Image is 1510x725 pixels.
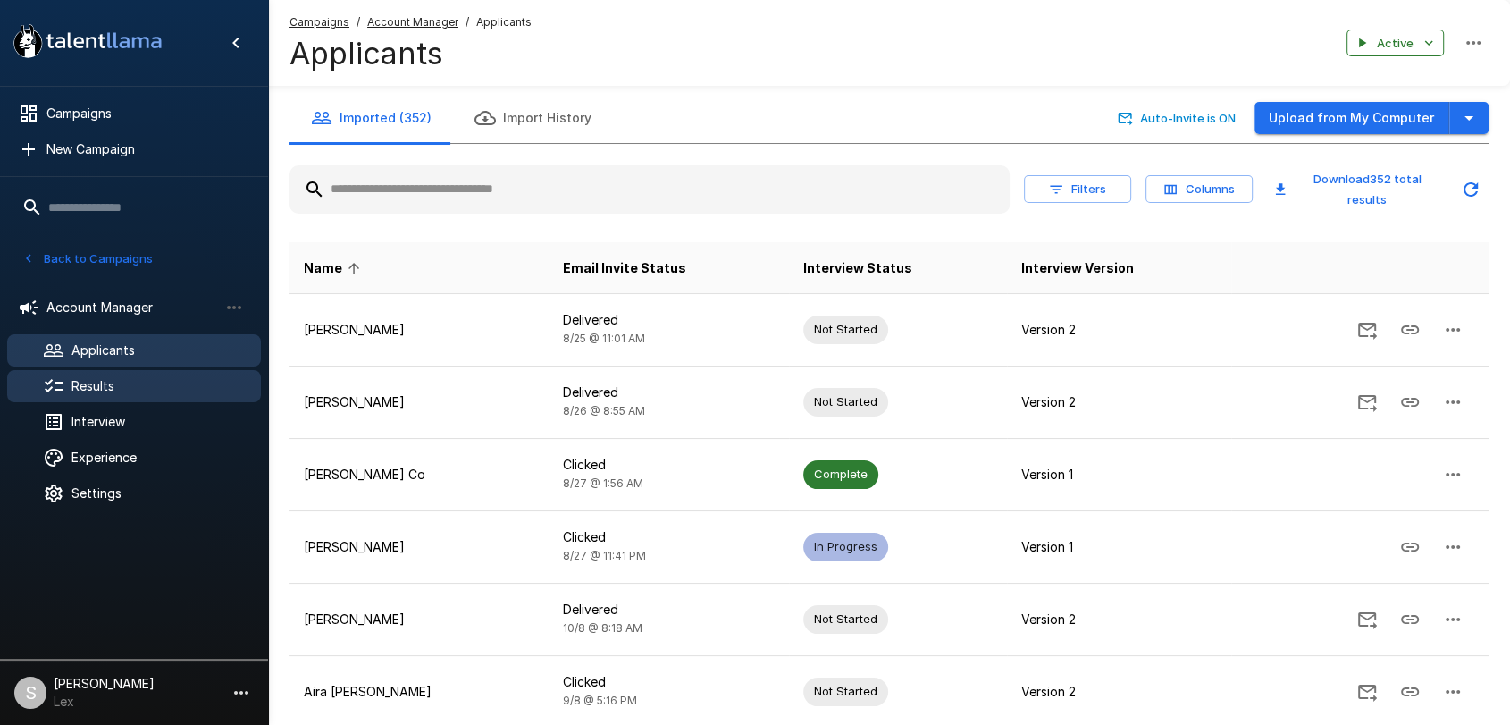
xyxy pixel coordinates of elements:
span: Send Invitation [1346,321,1388,336]
u: Account Manager [367,15,458,29]
p: Version 2 [1021,683,1216,701]
span: Not Started [803,611,888,628]
button: Filters [1024,175,1131,203]
p: Delivered [563,311,775,329]
p: [PERSON_NAME] [304,393,534,411]
span: 8/25 @ 11:01 AM [563,332,645,345]
span: Send Invitation [1346,611,1388,626]
p: [PERSON_NAME] Co [304,466,534,484]
span: Copy Interview Link [1388,538,1431,553]
p: Version 2 [1021,611,1216,628]
button: Active [1346,30,1444,57]
button: Imported (352) [289,93,453,143]
p: [PERSON_NAME] [304,538,534,556]
span: / [466,13,469,31]
button: Updated Today - 7:57 PM [1453,172,1489,207]
span: Copy Interview Link [1388,321,1431,336]
span: Email Invite Status [563,257,686,279]
span: Copy Interview Link [1388,683,1431,698]
span: Send Invitation [1346,393,1388,409]
button: Auto-Invite is ON [1114,105,1240,132]
span: / [357,13,360,31]
span: Name [304,257,365,279]
button: Upload from My Computer [1254,102,1449,135]
span: 8/27 @ 1:56 AM [563,476,643,490]
button: Columns [1145,175,1253,203]
p: Clicked [563,456,775,474]
p: [PERSON_NAME] [304,321,534,339]
span: Interview Version [1021,257,1134,279]
span: 8/26 @ 8:55 AM [563,404,645,417]
p: Version 1 [1021,538,1216,556]
button: Import History [453,93,613,143]
p: Clicked [563,673,775,691]
span: 8/27 @ 11:41 PM [563,549,646,562]
p: Delivered [563,384,775,401]
span: Complete [803,466,878,483]
span: Not Started [803,393,888,410]
p: Delivered [563,601,775,619]
span: 10/8 @ 8:18 AM [563,621,642,635]
p: Aira [PERSON_NAME] [304,683,534,701]
u: Campaigns [289,15,349,29]
p: Clicked [563,528,775,546]
span: Applicants [476,13,532,31]
span: Copy Interview Link [1388,393,1431,409]
span: Send Invitation [1346,683,1388,698]
span: Copy Interview Link [1388,611,1431,626]
span: In Progress [803,538,888,555]
p: Version 1 [1021,466,1216,484]
p: Version 2 [1021,393,1216,411]
button: Download352 total results [1267,165,1446,214]
span: Not Started [803,321,888,338]
p: [PERSON_NAME] [304,611,534,628]
span: Not Started [803,683,888,700]
p: Version 2 [1021,321,1216,339]
h4: Applicants [289,35,532,72]
span: 9/8 @ 5:16 PM [563,694,637,707]
span: Interview Status [803,257,912,279]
